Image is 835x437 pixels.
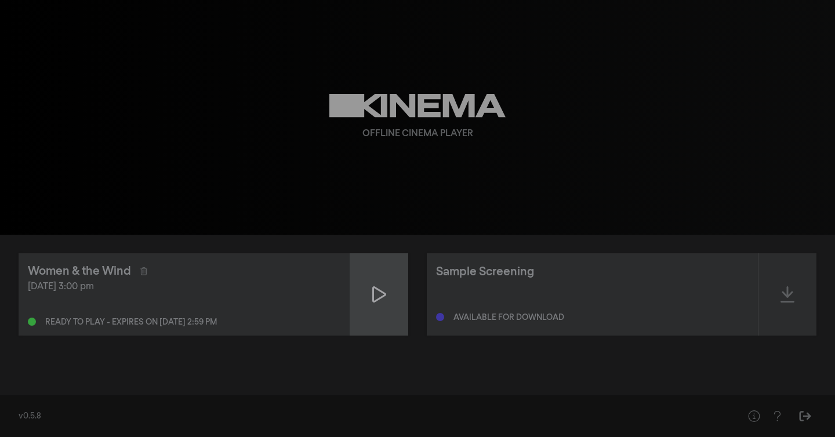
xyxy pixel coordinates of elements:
[45,318,217,326] div: Ready to play - expires on [DATE] 2:59 pm
[793,405,816,428] button: Sign Out
[453,314,564,322] div: Available for download
[19,410,719,423] div: v0.5.8
[28,280,340,294] div: [DATE] 3:00 pm
[742,405,765,428] button: Help
[28,263,131,280] div: Women & the Wind
[765,405,789,428] button: Help
[436,263,534,281] div: Sample Screening
[362,127,473,141] div: Offline Cinema Player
